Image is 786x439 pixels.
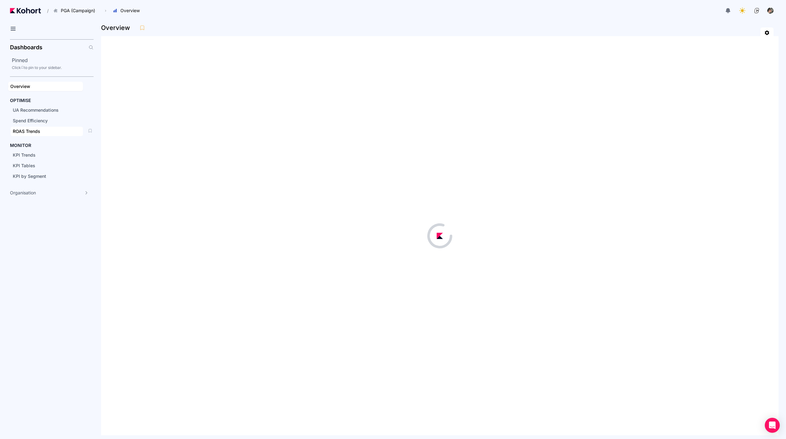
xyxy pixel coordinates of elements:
[11,127,83,136] a: ROAS Trends
[754,7,760,14] img: logo_ConcreteSoftwareLogo_20230810134128192030.png
[13,163,35,168] span: KPI Tables
[13,118,48,123] span: Spend Efficiency
[10,8,41,13] img: Kohort logo
[42,7,49,14] span: /
[11,116,83,125] a: Spend Efficiency
[11,161,83,170] a: KPI Tables
[11,150,83,160] a: KPI Trends
[104,8,108,13] span: ›
[120,7,140,14] span: Overview
[765,418,780,433] div: Open Intercom Messenger
[12,56,94,64] h2: Pinned
[13,173,46,179] span: KPI by Segment
[10,84,30,89] span: Overview
[10,97,31,104] h4: OPTIMISE
[11,172,83,181] a: KPI by Segment
[61,7,95,14] span: PGA (Campaign)
[10,45,42,50] h2: Dashboards
[11,105,83,115] a: UA Recommendations
[13,152,36,158] span: KPI Trends
[12,65,94,70] div: Click to pin to your sidebar.
[13,107,59,113] span: UA Recommendations
[101,25,134,31] h3: Overview
[8,82,83,91] a: Overview
[10,190,36,196] span: Organisation
[10,142,31,149] h4: MONITOR
[13,129,40,134] span: ROAS Trends
[50,5,102,16] button: PGA (Campaign)
[109,5,146,16] button: Overview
